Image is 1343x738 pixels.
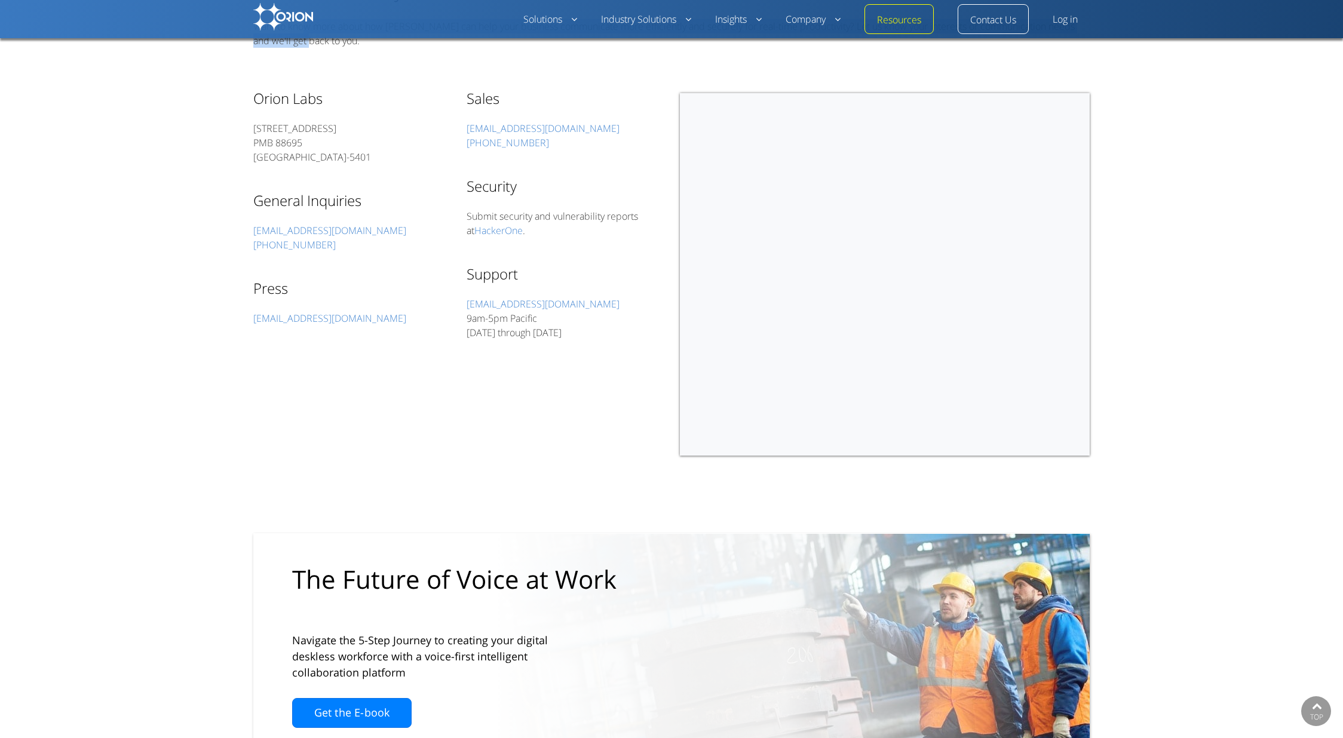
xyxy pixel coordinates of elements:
h3: General Inquiries [253,192,449,209]
h3: Press [253,279,449,297]
h3: Security [467,177,662,195]
p: Submit security and vulnerability reports at . [467,209,662,238]
a: Get the E-book [292,698,412,728]
h4: Navigate the 5-Step Journey to creating your digital deskless workforce with a voice-first intell... [292,632,591,681]
a: Resources [877,13,921,27]
a: HackerOne [474,224,523,238]
a: [PHONE_NUMBER] [467,136,549,150]
a: Company [786,13,841,27]
h3: The Future of Voice at Work [292,564,658,595]
a: [EMAIL_ADDRESS][DOMAIN_NAME] [467,297,620,311]
a: [EMAIL_ADDRESS][DOMAIN_NAME] [253,312,406,325]
a: Insights [715,13,762,27]
a: Solutions [523,13,577,27]
iframe: Form 1 [704,111,1066,456]
h3: Orion Labs [253,90,449,107]
p: [STREET_ADDRESS] PMB 88695 [GEOGRAPHIC_DATA]-5401 [253,121,449,164]
h3: Sales [467,90,662,107]
a: Industry Solutions [601,13,691,27]
h3: Support [467,265,662,282]
img: Orion [253,3,313,30]
a: [EMAIL_ADDRESS][DOMAIN_NAME] [467,122,620,136]
p: 9am-5pm Pacific [DATE] through [DATE] [467,297,662,340]
iframe: Chat Widget [1283,681,1343,738]
a: Contact Us [970,13,1016,27]
a: [PHONE_NUMBER] [253,238,336,252]
a: Log in [1053,13,1078,27]
a: [EMAIL_ADDRESS][DOMAIN_NAME] [253,224,406,238]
